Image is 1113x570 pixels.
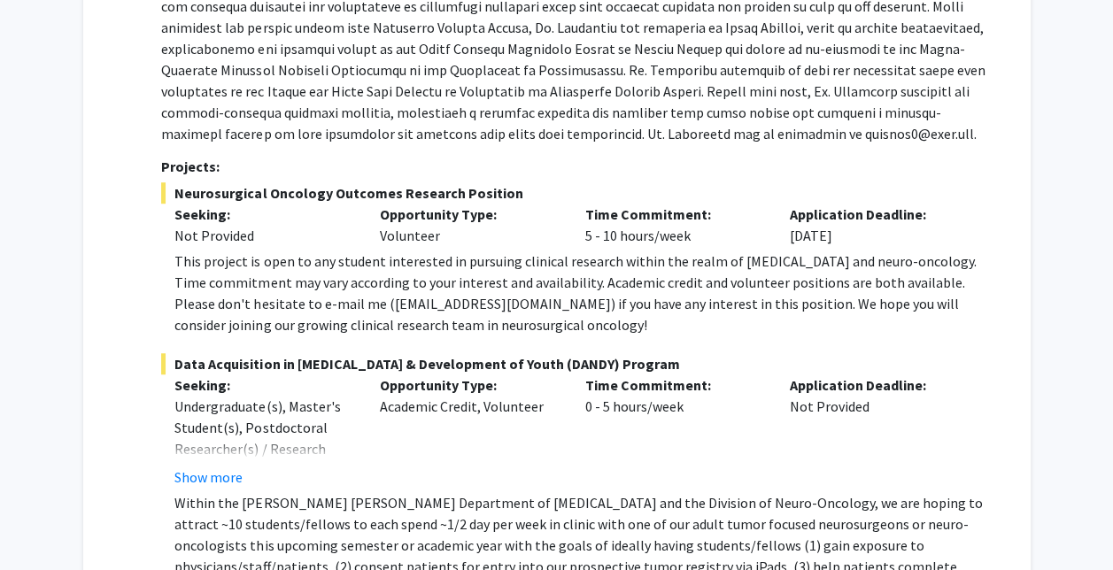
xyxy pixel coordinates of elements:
[380,374,559,396] p: Opportunity Type:
[161,158,220,175] strong: Projects:
[174,466,243,488] button: Show more
[367,374,572,488] div: Academic Credit, Volunteer
[174,204,353,225] p: Seeking:
[790,204,969,225] p: Application Deadline:
[584,204,763,225] p: Time Commitment:
[174,250,994,335] div: This project is open to any student interested in pursuing clinical research within the realm of ...
[777,374,982,488] div: Not Provided
[13,490,75,557] iframe: Chat
[777,204,982,246] div: [DATE]
[174,374,353,396] p: Seeking:
[584,374,763,396] p: Time Commitment:
[161,353,994,374] span: Data Acquisition in [MEDICAL_DATA] & Development of Youth (DANDY) Program
[571,204,777,246] div: 5 - 10 hours/week
[174,225,353,246] div: Not Provided
[790,374,969,396] p: Application Deadline:
[174,396,353,502] div: Undergraduate(s), Master's Student(s), Postdoctoral Researcher(s) / Research Staff, Medical Resid...
[380,204,559,225] p: Opportunity Type:
[571,374,777,488] div: 0 - 5 hours/week
[161,182,994,204] span: Neurosurgical Oncology Outcomes Research Position
[367,204,572,246] div: Volunteer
